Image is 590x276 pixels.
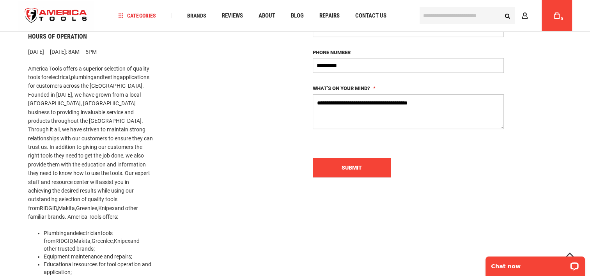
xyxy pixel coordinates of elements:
a: Repairs [315,11,343,21]
span: What’s on your mind? [313,85,370,91]
a: About [255,11,278,21]
a: RIDGID [40,205,57,211]
button: Search [500,8,515,23]
h6: Hours of Operation [28,33,153,40]
img: America Tools [18,1,94,30]
a: Makita [74,238,90,244]
a: Greenlee [92,238,113,244]
span: Categories [118,13,156,18]
li: ; [44,253,153,260]
span: Submit [342,165,362,171]
li: Educational resources for tool operation and application; [44,260,153,276]
a: Greenlee [76,205,97,211]
span: Brands [187,13,206,18]
a: Knipex [114,238,130,244]
span: 0 [561,17,563,21]
a: Equipment maintenance and repairs [44,253,131,260]
a: Reviews [218,11,246,21]
a: electrical [48,74,70,80]
a: Brands [183,11,209,21]
p: [DATE] – [DATE]: 8AM – 5PM [28,48,153,56]
a: store logo [18,1,94,30]
iframe: LiveChat chat widget [480,251,590,276]
a: plumbing [71,74,94,80]
a: Contact Us [351,11,390,21]
span: Phone Number [313,50,351,55]
p: America Tools offers a superior selection of quality tools for , and applications for customers a... [28,64,153,221]
a: Blog [287,11,307,21]
a: RIDGID [55,238,73,244]
span: About [258,13,275,19]
a: Plumbing [44,230,67,236]
a: Makita [58,205,75,211]
span: Reviews [221,13,243,19]
span: Contact Us [355,13,386,19]
a: testing [103,74,120,80]
span: Repairs [319,13,339,19]
a: electrician [76,230,101,236]
a: Categories [115,11,159,21]
a: Knipex [98,205,115,211]
li: and tools from , , , and other trusted brands; [44,229,153,253]
span: Blog [291,13,303,19]
button: Submit [313,158,391,177]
